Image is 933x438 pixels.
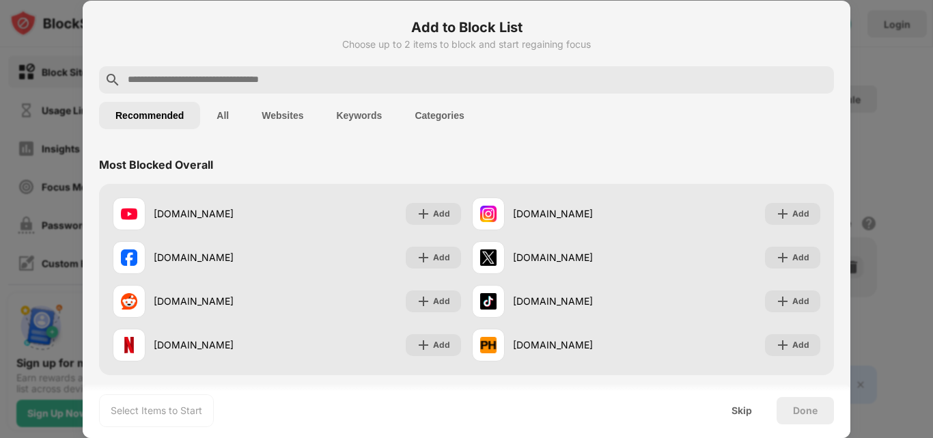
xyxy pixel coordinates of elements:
[154,206,287,221] div: [DOMAIN_NAME]
[513,250,646,264] div: [DOMAIN_NAME]
[792,251,809,264] div: Add
[792,207,809,221] div: Add
[480,337,497,353] img: favicons
[121,206,137,222] img: favicons
[121,293,137,310] img: favicons
[433,251,450,264] div: Add
[111,404,202,418] div: Select Items to Start
[154,250,287,264] div: [DOMAIN_NAME]
[99,158,213,172] div: Most Blocked Overall
[398,102,480,129] button: Categories
[793,405,818,416] div: Done
[792,338,809,352] div: Add
[513,206,646,221] div: [DOMAIN_NAME]
[480,293,497,310] img: favicons
[433,338,450,352] div: Add
[732,405,752,416] div: Skip
[105,72,121,88] img: search.svg
[480,249,497,266] img: favicons
[154,294,287,308] div: [DOMAIN_NAME]
[513,294,646,308] div: [DOMAIN_NAME]
[480,206,497,222] img: favicons
[245,102,320,129] button: Websites
[121,337,137,353] img: favicons
[792,295,809,308] div: Add
[99,102,200,129] button: Recommended
[99,39,834,50] div: Choose up to 2 items to block and start regaining focus
[121,249,137,266] img: favicons
[200,102,245,129] button: All
[513,338,646,352] div: [DOMAIN_NAME]
[320,102,398,129] button: Keywords
[433,207,450,221] div: Add
[99,17,834,38] h6: Add to Block List
[433,295,450,308] div: Add
[154,338,287,352] div: [DOMAIN_NAME]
